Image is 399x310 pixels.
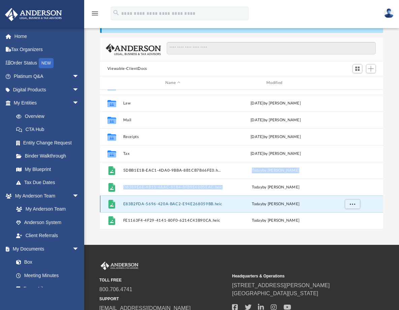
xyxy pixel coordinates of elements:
a: Digital Productsarrow_drop_down [5,83,89,96]
small: SUPPORT [99,296,227,302]
div: Modified [226,80,326,86]
button: Tax [123,151,223,156]
a: Tax Due Dates [9,176,89,189]
small: Headquarters & Operations [232,273,360,279]
span: arrow_drop_down [72,189,86,203]
a: Box [9,256,82,269]
a: Meeting Minutes [9,269,86,282]
a: Entity Change Request [9,136,89,149]
button: Mail [123,118,223,122]
a: Home [5,30,89,43]
button: Switch to Grid View [353,64,363,74]
span: arrow_drop_down [72,96,86,110]
button: Add [366,64,376,74]
a: My Blueprint [9,163,86,176]
span: today [252,185,262,189]
a: My Anderson Team [9,203,82,216]
img: Anderson Advisors Platinum Portal [99,262,140,270]
a: Forms Library [9,282,82,296]
a: Platinum Q&Aarrow_drop_down [5,70,89,83]
div: id [328,80,375,86]
input: Search files and folders [167,42,376,55]
a: Order StatusNEW [5,56,89,70]
i: search [112,9,120,16]
a: Anderson System [9,216,86,229]
div: grid [100,90,384,229]
a: [GEOGRAPHIC_DATA][US_STATE] [232,291,318,296]
img: Anderson Advisors Platinum Portal [3,8,64,21]
span: arrow_drop_down [72,83,86,97]
button: D8389E6E-4B13-4AAC-81B4-BFB9E6205EAC.heic [123,185,223,189]
a: menu [91,13,99,17]
div: id [103,80,120,86]
span: today [252,219,262,222]
a: My Documentsarrow_drop_down [5,242,86,256]
button: 5DBB1E1B-EAC1-4DA0-9BBA-8B1CB7B66FE0.heic [123,168,223,173]
button: E83B2FDA-5696-420A-BAC2-E94E268059BB.heic [123,202,223,206]
a: Client Referrals [9,229,86,242]
span: arrow_drop_down [72,70,86,84]
div: by [PERSON_NAME] [226,218,325,224]
div: [DATE] by [PERSON_NAME] [226,151,325,157]
div: by [PERSON_NAME] [226,184,325,190]
span: today [252,202,262,206]
small: TOLL FREE [99,277,227,283]
a: Tax Organizers [5,43,89,56]
button: Law [123,101,223,105]
button: More options [344,199,360,209]
div: by [PERSON_NAME] [226,201,325,207]
a: My Anderson Teamarrow_drop_down [5,189,86,203]
button: Receipts [123,135,223,139]
i: menu [91,9,99,17]
a: My Entitiesarrow_drop_down [5,96,89,110]
span: today [252,169,262,172]
button: FE1163F4-4F29-4141-80F0-6214C43B90CA.heic [123,218,223,223]
a: CTA Hub [9,123,89,136]
a: [STREET_ADDRESS][PERSON_NAME] [232,282,330,288]
div: Name [123,80,223,86]
div: [DATE] by [PERSON_NAME] [226,134,325,140]
a: 800.706.4741 [99,286,132,292]
button: Viewable-ClientDocs [107,66,147,72]
a: Binder Walkthrough [9,149,89,163]
span: arrow_drop_down [72,242,86,256]
img: User Pic [384,8,394,18]
div: [DATE] by [PERSON_NAME] [226,100,325,106]
div: [DATE] by [PERSON_NAME] [226,117,325,123]
div: NEW [39,58,54,68]
a: Overview [9,109,89,123]
div: by [PERSON_NAME] [226,168,325,174]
